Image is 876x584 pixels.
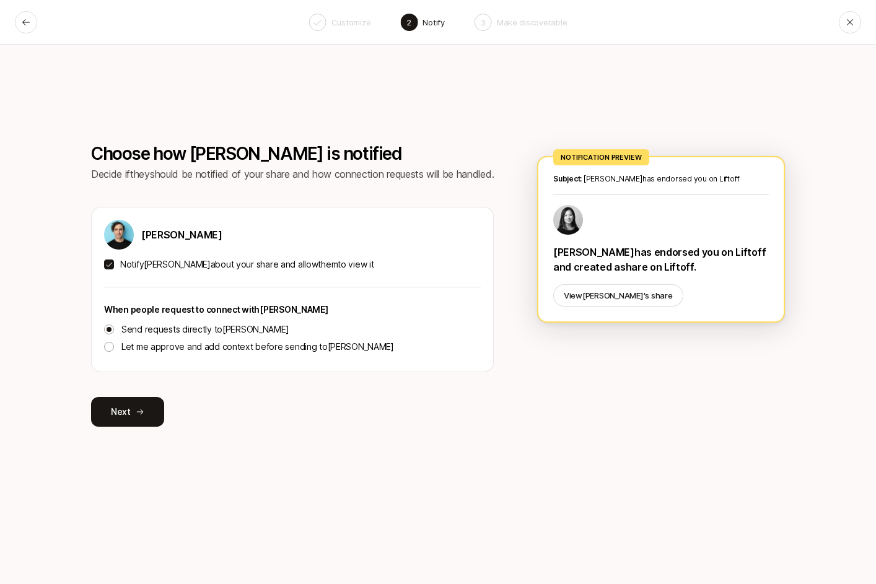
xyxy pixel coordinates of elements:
[553,173,769,185] p: [PERSON_NAME] has endorsed you on Liftoff
[104,220,134,250] img: e8bc5d3e_179f_4dcf_a9fd_880fe2c1c5af.jpg
[497,16,567,28] p: Make discoverable
[553,284,683,307] button: View[PERSON_NAME]'s share
[91,166,494,182] p: Decide if they should be notified of your share and how connection requests will be handled.
[481,16,486,28] p: 3
[553,245,769,274] p: [PERSON_NAME] has endorsed you on Liftoff and created a share on Liftoff.
[331,16,371,28] p: Customize
[141,227,222,243] p: [PERSON_NAME]
[104,259,114,269] button: Notify[PERSON_NAME]about your share and allowthemto view it
[91,144,494,163] p: Choose how [PERSON_NAME] is notified
[104,302,328,317] p: When people request to connect with [PERSON_NAME]
[121,322,289,337] p: Send requests directly to [PERSON_NAME]
[120,257,374,272] p: Notify [PERSON_NAME] about your share and allow them to view it
[91,397,164,427] button: Next
[553,205,583,235] img: a6da1878_b95e_422e_bba6_ac01d30c5b5f.jpg
[553,174,582,183] span: Subject:
[121,339,394,354] p: Let me approve and add context before sending to [PERSON_NAME]
[423,16,444,28] p: Notify
[561,152,642,163] p: Notification Preview
[406,16,411,28] p: 2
